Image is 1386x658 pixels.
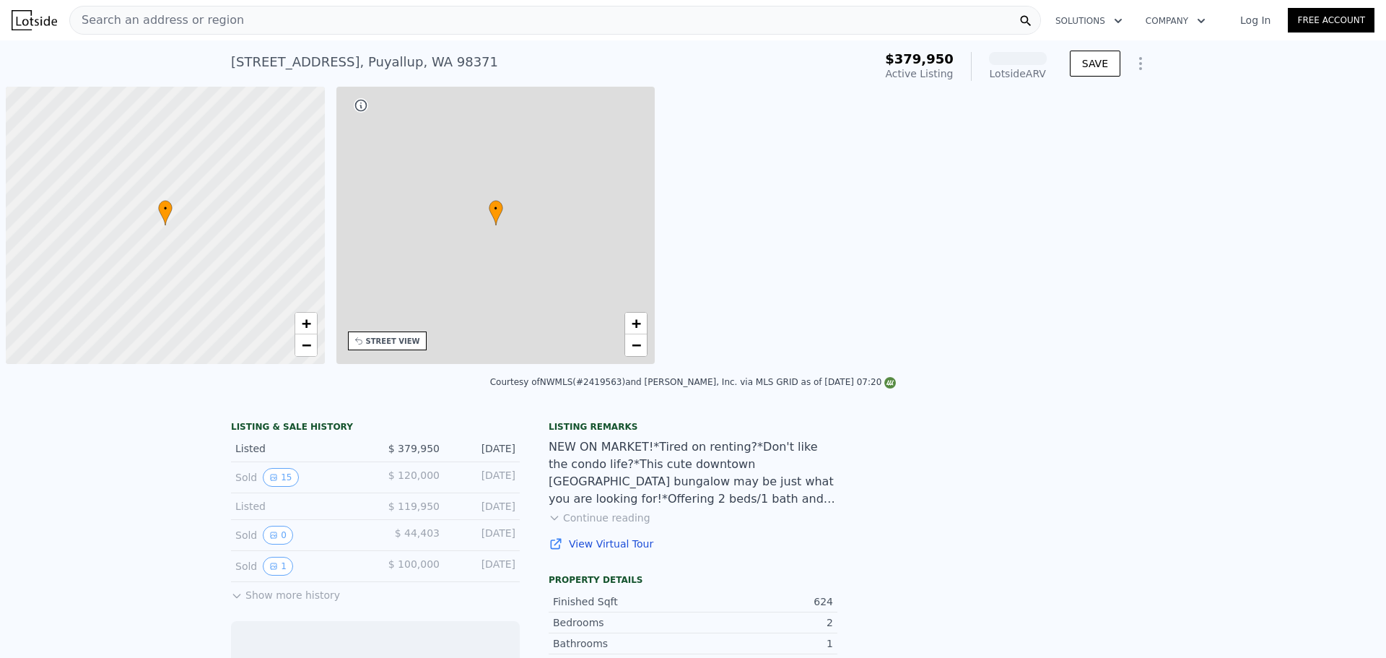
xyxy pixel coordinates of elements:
[451,441,515,456] div: [DATE]
[632,314,641,332] span: +
[235,499,364,514] div: Listed
[1223,13,1288,27] a: Log In
[1288,8,1374,33] a: Free Account
[451,526,515,545] div: [DATE]
[884,377,896,389] img: NWMLS Logo
[366,336,420,347] div: STREET VIEW
[388,469,440,481] span: $ 120,000
[693,594,833,609] div: 624
[549,438,837,508] div: NEW ON MARKET!*Tired on renting?*Don't like the condo life?*This cute downtown [GEOGRAPHIC_DATA] ...
[625,334,647,356] a: Zoom out
[490,377,897,387] div: Courtesy of NWMLS (#2419563) and [PERSON_NAME], Inc. via MLS GRID as of [DATE] 07:20
[388,558,440,570] span: $ 100,000
[231,421,520,436] div: LISTING & SALE HISTORY
[625,313,647,334] a: Zoom in
[886,68,954,79] span: Active Listing
[1126,49,1155,78] button: Show Options
[231,582,340,602] button: Show more history
[235,557,364,576] div: Sold
[158,202,173,215] span: •
[1044,8,1134,34] button: Solutions
[1070,51,1120,77] button: SAVE
[235,526,364,545] div: Sold
[489,200,503,225] div: •
[295,334,317,356] a: Zoom out
[553,615,693,630] div: Bedrooms
[388,501,440,512] span: $ 119,950
[989,66,1047,81] div: Lotside ARV
[301,314,310,332] span: +
[553,636,693,651] div: Bathrooms
[388,443,440,454] span: $ 379,950
[693,636,833,651] div: 1
[451,557,515,576] div: [DATE]
[12,10,57,30] img: Lotside
[632,336,641,354] span: −
[295,313,317,334] a: Zoom in
[395,527,440,539] span: $ 44,403
[70,12,244,29] span: Search an address or region
[549,537,837,551] a: View Virtual Tour
[301,336,310,354] span: −
[263,526,293,545] button: View historical data
[553,594,693,609] div: Finished Sqft
[263,468,298,487] button: View historical data
[693,615,833,630] div: 2
[1134,8,1217,34] button: Company
[263,557,293,576] button: View historical data
[549,574,837,586] div: Property details
[235,441,364,456] div: Listed
[451,499,515,514] div: [DATE]
[158,200,173,225] div: •
[489,202,503,215] span: •
[235,468,364,487] div: Sold
[885,51,954,66] span: $379,950
[549,421,837,433] div: Listing remarks
[231,52,498,72] div: [STREET_ADDRESS] , Puyallup , WA 98371
[451,468,515,487] div: [DATE]
[549,511,650,525] button: Continue reading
